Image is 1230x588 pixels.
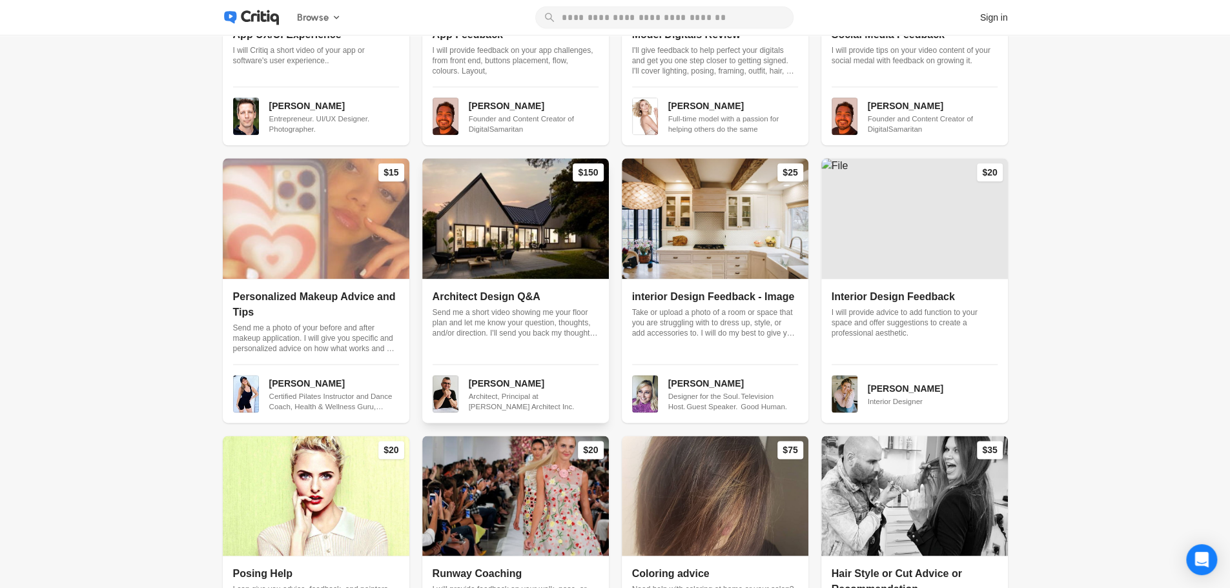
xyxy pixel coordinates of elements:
[233,97,259,135] img: File
[668,101,744,111] span: [PERSON_NAME]
[233,375,259,412] img: File
[378,441,404,459] div: $20
[832,97,857,135] img: File
[573,163,603,181] div: $150
[433,291,540,302] span: Architect Design Q&A
[433,97,458,135] img: File
[433,307,599,338] p: Send me a short video showing me your floor plan and let me know your question, thoughts, and/or ...
[821,158,1008,278] img: File
[868,383,943,394] span: [PERSON_NAME]
[297,10,329,25] span: Browse
[622,158,808,278] img: File
[422,158,609,278] img: File
[821,436,1008,556] img: File
[821,158,1008,422] a: $20Interior Design FeedbackI will provide advice to add function to your space and offer suggesti...
[668,114,798,134] span: Full-time model with a passion for helping others do the same
[622,158,808,422] a: $25interior Design Feedback - ImageTake or upload a photo of a room or space that you are struggl...
[868,114,998,134] span: Founder and Content Creator of DigitalSamaritan
[980,11,1008,25] div: Sign in
[233,291,396,318] span: Personalized Makeup Advice and Tips
[868,396,998,407] span: Interior Designer
[1186,544,1217,575] div: Open Intercom Messenger
[269,391,399,412] span: Certified Pilates Instructor and Dance Coach, Health & Wellness Guru, Makeup Artist
[832,375,857,412] img: File
[868,101,943,111] span: [PERSON_NAME]
[269,378,345,389] span: [PERSON_NAME]
[433,568,522,579] span: Runway Coaching
[668,378,744,389] span: [PERSON_NAME]
[977,441,1002,459] div: $35
[378,163,404,181] div: $15
[777,441,803,459] div: $75
[233,323,399,354] p: Send me a photo of your before and after makeup application. I will give you specific and persona...
[233,45,399,66] p: I will Critiq a short video of your app or software's user experience..
[223,158,409,422] a: $15Personalized Makeup Advice and TipsSend me a photo of your before and after makeup application...
[223,158,409,278] img: File
[422,436,609,556] img: File
[832,307,998,338] p: I will provide advice to add function to your space and offer suggestions to create a professiona...
[433,45,599,76] p: I will provide feedback on your app challenges, from front end, buttons placement, flow, colours....
[578,441,603,459] div: $20
[632,375,658,412] img: File
[469,391,599,412] span: Architect, Principal at [PERSON_NAME] Architect Inc.
[632,291,795,302] span: interior Design Feedback - Image
[632,568,710,579] span: Coloring advice
[422,158,609,422] a: $150Architect Design Q&ASend me a short video showing me your floor plan and let me know your que...
[777,163,803,181] div: $25
[469,114,599,134] span: Founder and Content Creator of DigitalSamaritan
[668,391,798,412] span: Designer for the Soul. Television Host. Guest Speaker. Good Human.
[832,291,955,302] span: Interior Design Feedback
[832,45,998,66] p: I will provide tips on your video content of your social medal with feedback on growing it.
[233,568,292,579] span: Posing Help
[977,163,1002,181] div: $20
[269,114,399,134] span: Entrepreneur. UI/UX Designer. Photographer.
[632,97,658,135] img: File
[622,436,808,556] img: File
[632,45,798,76] p: I'll give feedback to help perfect your digitals and get you one step closer to getting signed. I...
[433,375,458,412] img: File
[469,101,544,111] span: [PERSON_NAME]
[632,307,798,338] p: Take or upload a photo of a room or space that you are struggling with to dress up, style, or add...
[223,436,409,556] img: File
[469,378,544,389] span: [PERSON_NAME]
[269,101,345,111] span: [PERSON_NAME]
